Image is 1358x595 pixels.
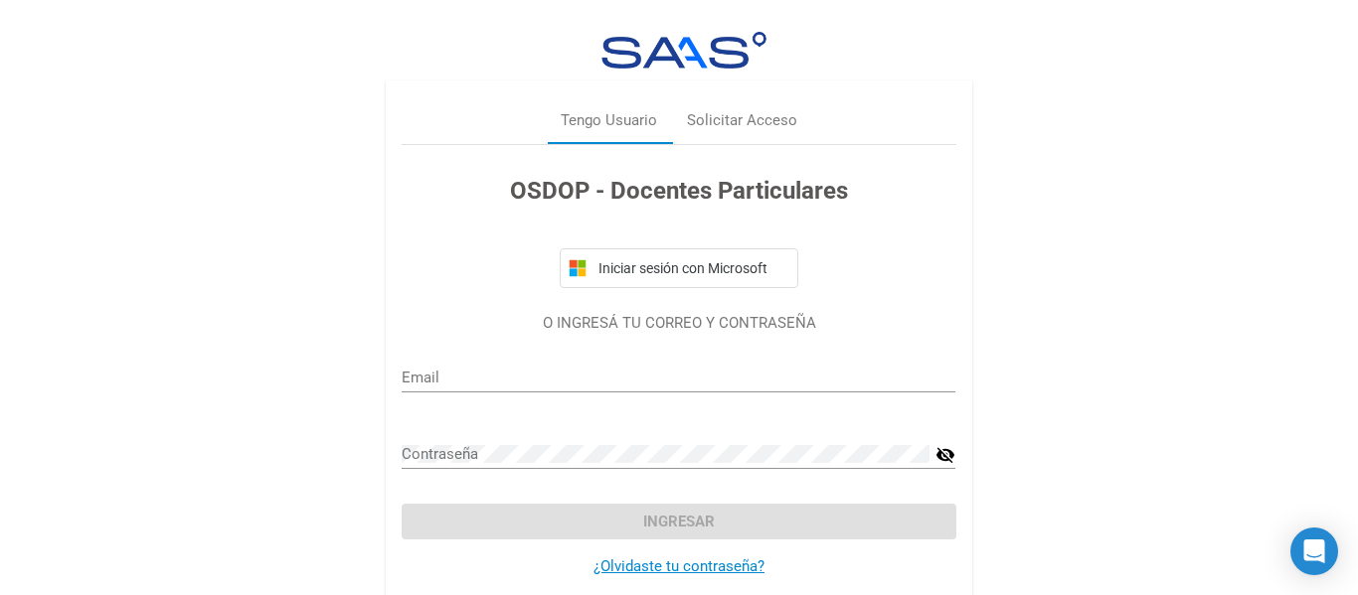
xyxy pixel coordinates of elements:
[687,109,797,132] div: Solicitar Acceso
[561,109,657,132] div: Tengo Usuario
[935,443,955,467] mat-icon: visibility_off
[402,173,955,209] h3: OSDOP - Docentes Particulares
[594,557,764,575] a: ¿Olvidaste tu contraseña?
[594,260,789,276] span: Iniciar sesión con Microsoft
[402,312,955,335] p: O INGRESÁ TU CORREO Y CONTRASEÑA
[560,248,798,288] button: Iniciar sesión con Microsoft
[402,504,955,539] button: Ingresar
[643,513,715,530] span: Ingresar
[1290,527,1338,575] div: Open Intercom Messenger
